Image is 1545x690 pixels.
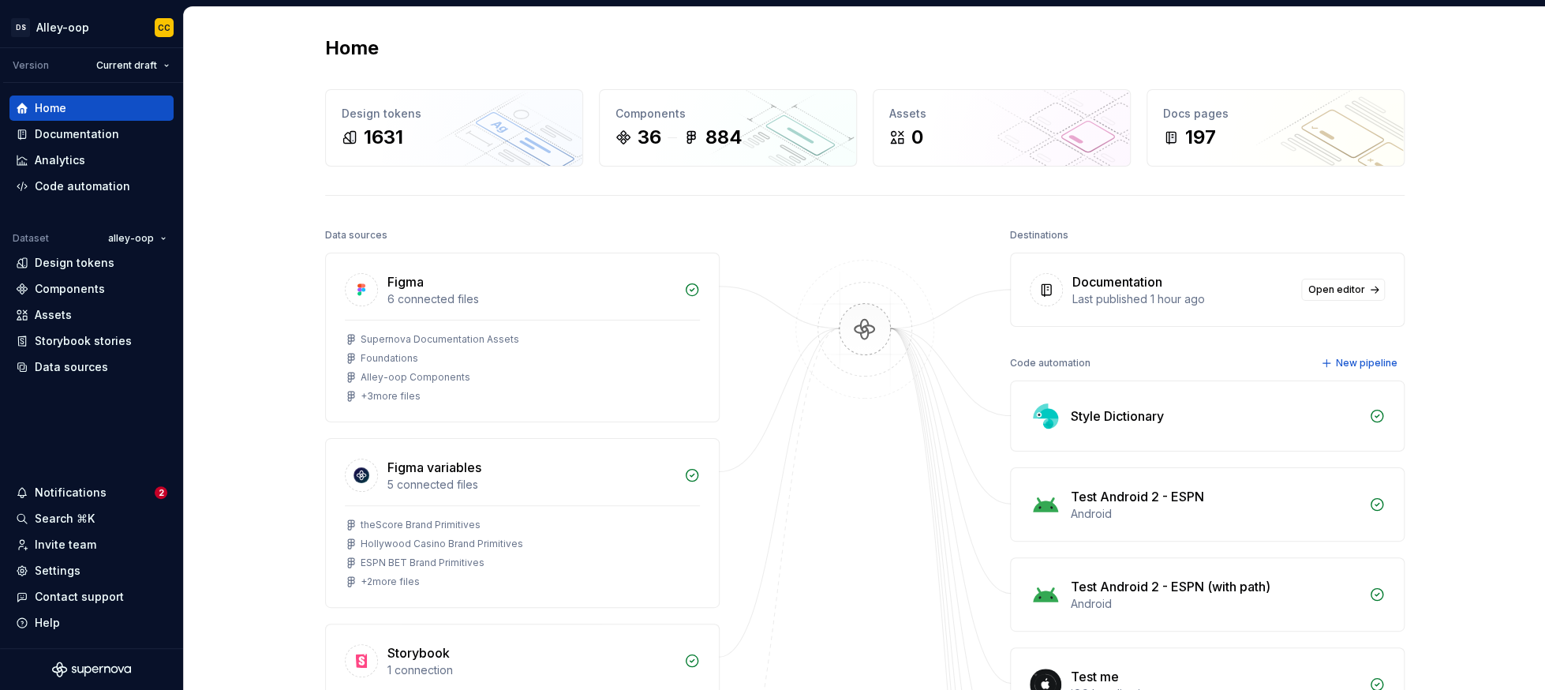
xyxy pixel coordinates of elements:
button: alley-oop [101,227,174,249]
div: Data sources [35,359,108,375]
div: 1 connection [387,662,675,678]
div: theScore Brand Primitives [361,519,481,531]
a: Code automation [9,174,174,199]
div: Code automation [35,178,130,194]
a: Assets0 [873,89,1131,167]
svg: Supernova Logo [52,662,131,677]
div: Search ⌘K [35,511,95,527]
div: Supernova Documentation Assets [361,333,519,346]
a: Components36884 [599,89,857,167]
div: Assets [35,307,72,323]
div: Last published 1 hour ago [1072,291,1292,307]
div: 6 connected files [387,291,675,307]
div: Storybook stories [35,333,132,349]
div: Help [35,615,60,631]
a: Storybook stories [9,328,174,354]
a: Design tokens [9,250,174,276]
div: Figma variables [387,458,481,477]
div: + 2 more files [361,576,420,588]
div: Alley-oop [36,20,89,36]
div: Documentation [35,126,119,142]
div: Analytics [35,152,85,168]
div: Design tokens [342,106,567,122]
div: ESPN BET Brand Primitives [361,557,484,569]
div: Code automation [1010,352,1090,374]
div: Storybook [387,643,450,662]
a: Components [9,276,174,302]
button: Search ⌘K [9,506,174,531]
div: Alley-oop Components [361,371,470,384]
div: CC [158,21,170,34]
div: 197 [1185,125,1216,150]
div: Figma [387,272,424,291]
a: Settings [9,558,174,583]
div: Contact support [35,589,124,605]
div: Design tokens [35,255,114,271]
div: Version [13,59,49,72]
button: Help [9,610,174,636]
a: Figma6 connected filesSupernova Documentation AssetsFoundationsAlley-oop Components+3more files [325,253,720,422]
div: Destinations [1010,224,1068,246]
button: Contact support [9,584,174,609]
span: New pipeline [1336,357,1397,369]
a: Data sources [9,354,174,380]
div: Home [35,100,66,116]
div: + 3 more files [361,390,421,403]
span: 2 [155,486,167,499]
div: Style Dictionary [1071,407,1164,426]
div: Android [1071,596,1360,612]
div: 36 [638,125,661,150]
div: 884 [705,125,743,150]
a: Figma variables5 connected filestheScore Brand PrimitivesHollywood Casino Brand PrimitivesESPN BE... [325,438,720,608]
div: 1631 [364,125,403,150]
div: Test me [1071,667,1119,686]
button: DSAlley-oopCC [3,10,180,44]
div: Notifications [35,485,107,501]
a: Home [9,96,174,121]
a: Documentation [9,122,174,147]
div: Dataset [13,232,49,245]
div: Assets [889,106,1114,122]
button: Current draft [89,54,177,77]
span: alley-oop [108,232,154,245]
span: Open editor [1308,283,1365,296]
button: Notifications2 [9,480,174,505]
div: Components [35,281,105,297]
span: Current draft [96,59,157,72]
a: Design tokens1631 [325,89,583,167]
div: Docs pages [1163,106,1388,122]
div: 0 [911,125,923,150]
div: Data sources [325,224,387,246]
div: DS [11,18,30,37]
div: Test Android 2 - ESPN [1071,487,1204,506]
button: New pipeline [1316,352,1405,374]
a: Open editor [1301,279,1385,301]
div: Documentation [1072,272,1162,291]
div: Foundations [361,352,418,365]
div: 5 connected files [387,477,675,493]
a: Assets [9,302,174,328]
a: Docs pages197 [1147,89,1405,167]
a: Analytics [9,148,174,173]
h2: Home [325,36,379,61]
div: Settings [35,563,80,579]
div: Hollywood Casino Brand Primitives [361,538,523,550]
div: Invite team [35,537,96,553]
div: Test Android 2 - ESPN (with path) [1071,577,1270,596]
div: Components [615,106,840,122]
div: Android [1071,506,1360,522]
a: Invite team [9,532,174,557]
